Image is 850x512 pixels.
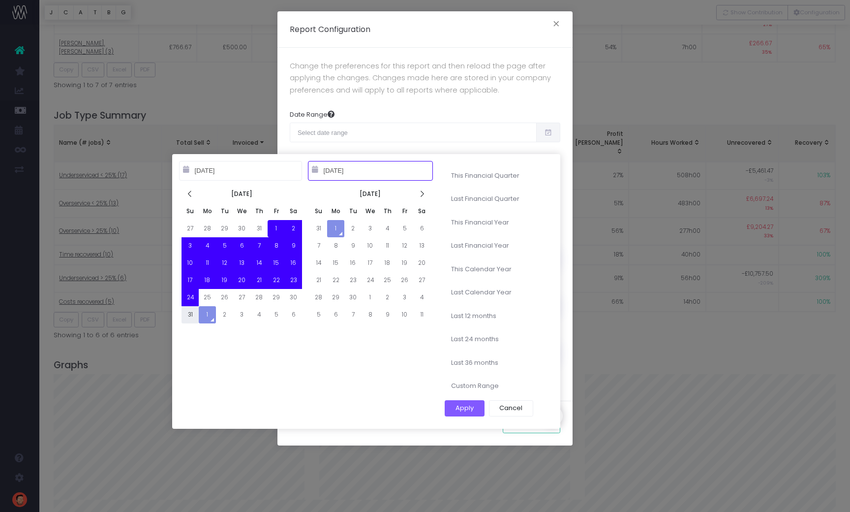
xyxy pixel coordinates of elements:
[362,220,379,237] td: 3
[362,272,379,289] td: 24
[216,289,233,306] td: 26
[327,289,344,306] td: 29
[290,24,370,35] h5: Report Configuration
[344,255,362,272] td: 16
[250,289,268,306] td: 28
[379,255,396,272] td: 18
[250,255,268,272] td: 14
[182,306,199,323] td: 31
[290,110,334,120] label: Date Range
[199,237,216,255] td: 4
[199,220,216,237] td: 28
[285,306,302,323] td: 6
[362,237,379,255] td: 10
[182,237,199,255] td: 3
[413,306,430,323] td: 11
[344,220,362,237] td: 2
[310,289,327,306] td: 28
[362,203,379,220] th: We
[362,255,379,272] td: 17
[268,203,285,220] th: Fr
[285,237,302,255] td: 9
[285,255,302,272] td: 16
[216,272,233,289] td: 19
[396,289,413,306] td: 3
[362,289,379,306] td: 1
[379,220,396,237] td: 4
[546,17,567,33] button: Close
[310,306,327,323] td: 5
[445,353,548,372] li: Last 36 months
[310,220,327,237] td: 31
[344,237,362,255] td: 9
[445,236,548,255] li: Last Financial Year
[233,255,250,272] td: 13
[216,203,233,220] th: Tu
[445,400,485,417] button: Apply
[310,255,327,272] td: 14
[216,255,233,272] td: 12
[199,272,216,289] td: 18
[396,220,413,237] td: 5
[445,166,548,185] li: This Financial Quarter
[216,220,233,237] td: 29
[285,272,302,289] td: 23
[327,220,344,237] td: 1
[310,237,327,255] td: 7
[199,186,285,203] th: [DATE]
[285,203,302,220] th: Sa
[327,186,413,203] th: [DATE]
[445,213,548,232] li: This Financial Year
[216,306,233,323] td: 2
[396,203,413,220] th: Fr
[396,237,413,255] td: 12
[310,203,327,220] th: Su
[327,272,344,289] td: 22
[413,237,430,255] td: 13
[268,220,285,237] td: 1
[268,237,285,255] td: 8
[290,60,560,96] p: Change the preferences for this report and then reload the page after applying the changes. Chang...
[182,272,199,289] td: 17
[413,203,430,220] th: Sa
[327,203,344,220] th: Mo
[379,289,396,306] td: 2
[268,306,285,323] td: 5
[182,255,199,272] td: 10
[233,306,250,323] td: 3
[362,306,379,323] td: 8
[327,255,344,272] td: 15
[379,237,396,255] td: 11
[379,306,396,323] td: 9
[413,272,430,289] td: 27
[250,237,268,255] td: 7
[182,203,199,220] th: Su
[344,306,362,323] td: 7
[250,272,268,289] td: 21
[268,272,285,289] td: 22
[445,330,548,349] li: Last 24 months
[445,260,548,279] li: This Calendar Year
[344,272,362,289] td: 23
[445,377,548,395] li: Custom Range
[233,237,250,255] td: 6
[413,289,430,306] td: 4
[199,306,216,323] td: 1
[379,272,396,289] td: 25
[379,203,396,220] th: Th
[396,306,413,323] td: 10
[445,190,548,208] li: Last Financial Quarter
[233,289,250,306] td: 27
[268,255,285,272] td: 15
[489,400,534,417] button: Cancel
[396,255,413,272] td: 19
[327,237,344,255] td: 8
[310,272,327,289] td: 21
[285,220,302,237] td: 2
[290,123,537,142] input: Select date range
[327,306,344,323] td: 6
[233,203,250,220] th: We
[182,220,199,237] td: 27
[233,272,250,289] td: 20
[413,255,430,272] td: 20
